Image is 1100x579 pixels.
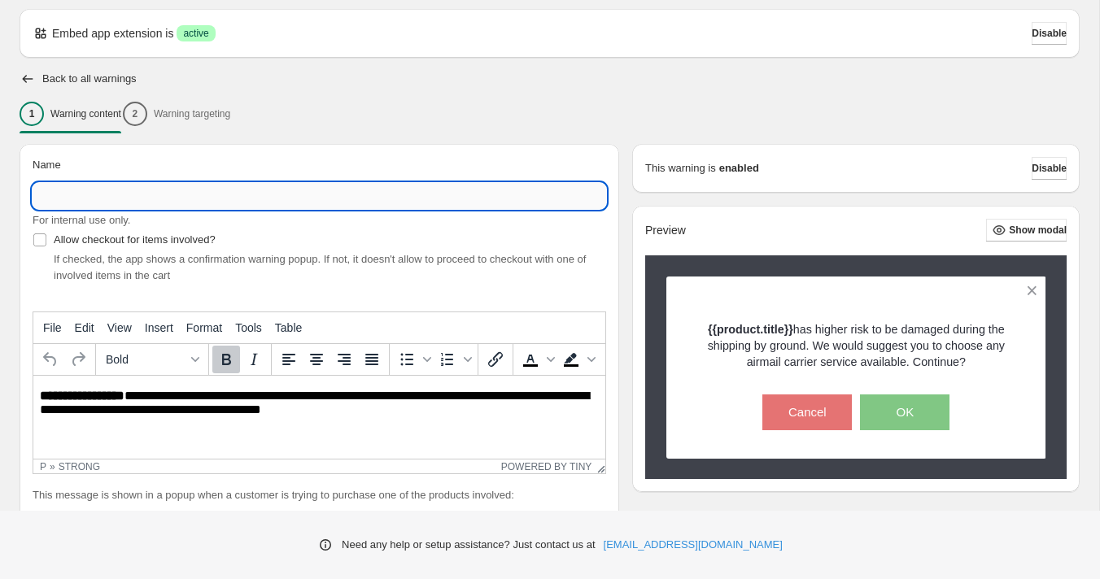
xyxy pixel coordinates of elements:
[33,487,606,503] p: This message is shown in a popup when a customer is trying to purchase one of the products involved:
[1009,224,1067,237] span: Show modal
[986,219,1067,242] button: Show modal
[708,323,793,336] strong: {{product.title}}
[145,321,173,334] span: Insert
[50,461,55,472] div: »
[303,346,330,373] button: Align center
[20,102,44,126] div: 1
[52,25,173,41] p: Embed app extension is
[64,346,92,373] button: Redo
[106,353,186,366] span: Bold
[43,321,62,334] span: File
[33,376,605,459] iframe: Rich Text Area
[275,346,303,373] button: Align left
[99,346,205,373] button: Formats
[762,394,852,430] button: Cancel
[604,537,783,553] a: [EMAIL_ADDRESS][DOMAIN_NAME]
[1032,22,1067,45] button: Disable
[75,321,94,334] span: Edit
[54,253,586,281] span: If checked, the app shows a confirmation warning popup. If not, it doesn't allow to proceed to ch...
[719,160,759,176] strong: enabled
[358,346,386,373] button: Justify
[212,346,240,373] button: Bold
[860,394,949,430] button: OK
[20,97,121,131] button: 1Warning content
[33,214,130,226] span: For internal use only.
[330,346,358,373] button: Align right
[517,346,557,373] div: Text color
[393,346,434,373] div: Bullet list
[1032,157,1067,180] button: Disable
[42,72,137,85] h2: Back to all warnings
[482,346,509,373] button: Insert/edit link
[275,321,302,334] span: Table
[645,160,716,176] p: This warning is
[37,346,64,373] button: Undo
[240,346,268,373] button: Italic
[235,321,262,334] span: Tools
[54,233,216,246] span: Allow checkout for items involved?
[557,346,598,373] div: Background color
[107,321,132,334] span: View
[1032,162,1067,175] span: Disable
[695,321,1018,370] p: has higher risk to be damaged during the shipping by ground. We would suggest you to choose any a...
[186,321,222,334] span: Format
[645,224,686,237] h2: Preview
[33,159,61,171] span: Name
[40,461,46,472] div: p
[1032,27,1067,40] span: Disable
[591,459,605,473] div: Resize
[183,27,208,40] span: active
[50,107,121,120] p: Warning content
[434,346,474,373] div: Numbered list
[501,461,592,472] a: Powered by Tiny
[59,461,100,472] div: strong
